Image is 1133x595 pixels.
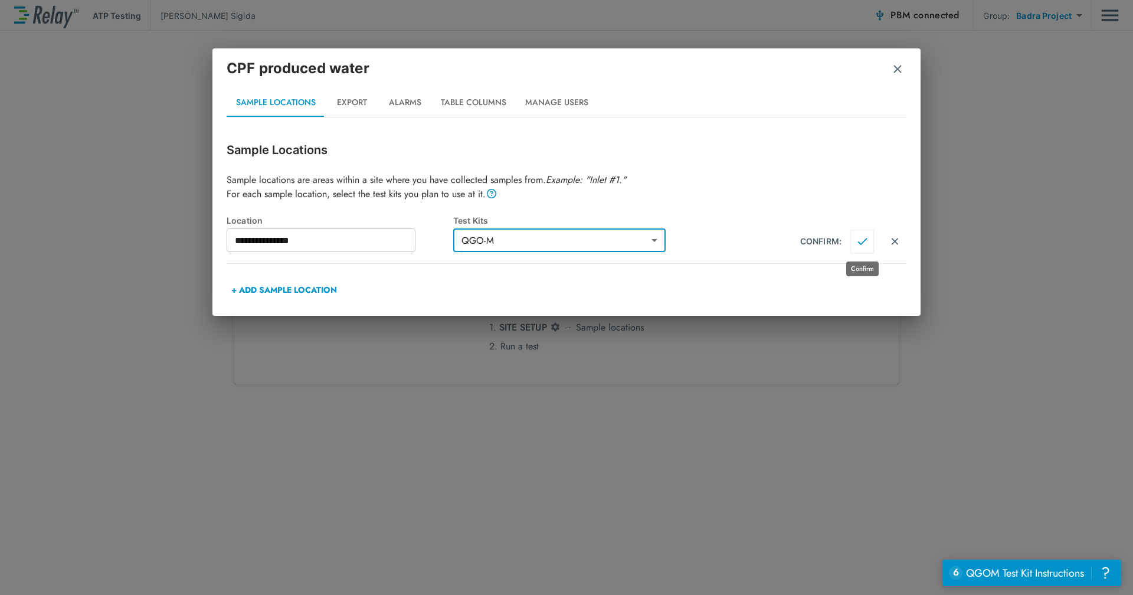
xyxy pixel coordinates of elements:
[546,173,626,187] em: Example: "Inlet #1."
[227,89,325,117] button: Sample Locations
[800,236,841,246] div: CONFIRM:
[883,230,906,253] button: Cancel
[850,230,874,253] button: Confirm
[890,236,900,247] img: Close Icon
[857,236,867,247] img: Close Icon
[846,261,879,276] div: Confirm
[227,173,906,201] p: Sample locations are areas within a site where you have collected samples from. For each sample l...
[453,215,680,225] div: Test Kits
[453,228,666,252] div: QGO-M
[227,276,342,304] button: + ADD SAMPLE LOCATION
[325,89,378,117] button: Export
[378,89,431,117] button: Alarms
[227,141,906,159] p: Sample Locations
[431,89,516,117] button: Table Columns
[892,63,903,75] img: Remove
[516,89,598,117] button: Manage Users
[227,58,369,79] p: CPF produced water
[942,560,1121,586] iframe: Resource center
[227,215,453,225] div: Location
